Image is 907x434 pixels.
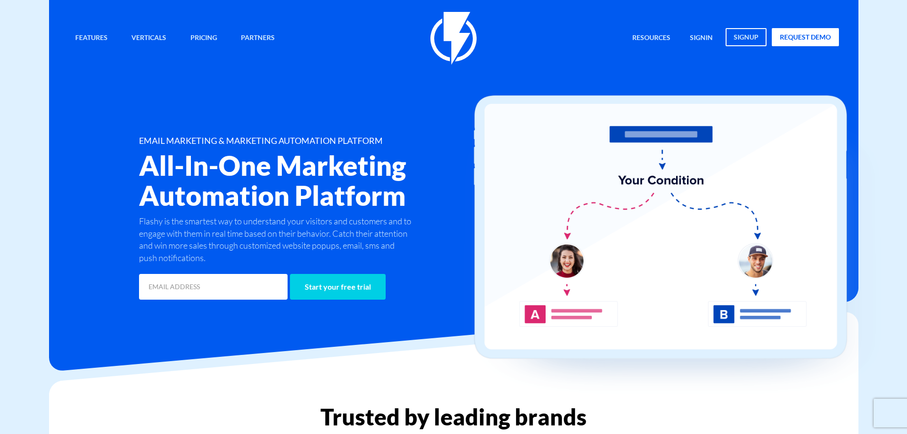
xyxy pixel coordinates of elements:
a: request demo [772,28,839,46]
a: Features [68,28,115,49]
h2: Trusted by leading brands [49,404,858,429]
a: Verticals [124,28,173,49]
p: Flashy is the smartest way to understand your visitors and customers and to engage with them in r... [139,215,414,264]
a: Partners [234,28,282,49]
input: EMAIL ADDRESS [139,274,288,300]
a: signin [683,28,720,49]
h2: All-In-One Marketing Automation Platform [139,151,510,211]
a: signup [726,28,767,46]
input: Start your free trial [290,274,386,300]
a: Resources [625,28,678,49]
a: Pricing [183,28,224,49]
h1: EMAIL MARKETING & MARKETING AUTOMATION PLATFORM [139,136,510,146]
